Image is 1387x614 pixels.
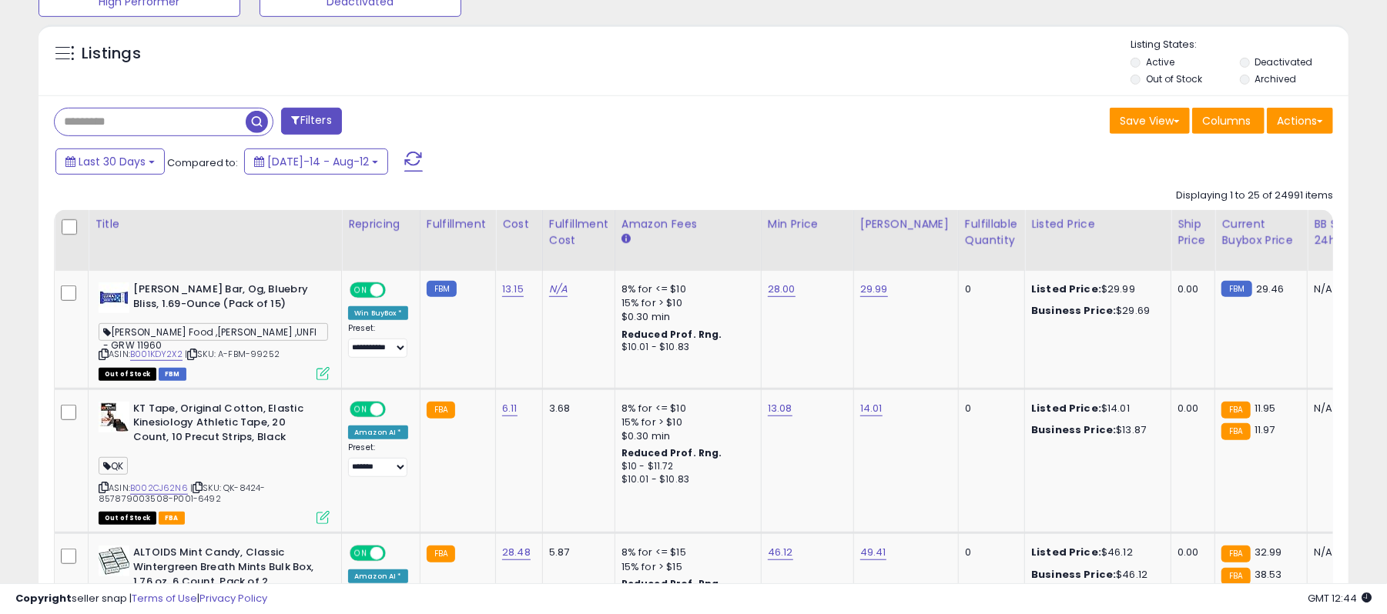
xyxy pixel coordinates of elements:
[427,281,457,297] small: FBM
[1031,402,1159,415] div: $14.01
[502,216,536,232] div: Cost
[1221,546,1250,562] small: FBA
[1178,402,1203,415] div: 0.00
[199,591,267,606] a: Privacy Policy
[1146,55,1174,68] label: Active
[1178,546,1203,559] div: 0.00
[384,547,408,560] span: OFF
[1221,402,1250,419] small: FBA
[1031,282,1159,296] div: $29.99
[348,442,408,477] div: Preset:
[621,415,749,429] div: 15% for > $10
[427,546,455,562] small: FBA
[1314,216,1370,249] div: BB Share 24h.
[768,401,792,416] a: 13.08
[965,216,1018,249] div: Fulfillable Quantity
[965,546,1013,559] div: 0
[621,216,755,232] div: Amazon Fees
[1255,401,1276,415] span: 11.95
[621,282,749,296] div: 8% for <= $10
[427,402,455,419] small: FBA
[502,545,531,560] a: 28.48
[549,216,608,249] div: Fulfillment Cost
[621,446,722,459] b: Reduced Prof. Rng.
[1202,113,1251,128] span: Columns
[159,368,186,381] span: FBM
[1255,422,1275,437] span: 11.97
[768,282,796,297] a: 28.00
[99,457,128,475] span: QK
[1221,568,1250,585] small: FBA
[1031,545,1101,559] b: Listed Price:
[621,341,749,354] div: $10.01 - $10.83
[99,323,328,341] span: [PERSON_NAME] Food ,[PERSON_NAME] ,UNFI - GRW 11960
[1267,108,1333,134] button: Actions
[965,402,1013,415] div: 0
[860,545,886,560] a: 49.41
[1031,422,1116,437] b: Business Price:
[351,284,370,297] span: ON
[1314,402,1365,415] div: N/A
[55,148,165,175] button: Last 30 Days
[15,591,72,606] strong: Copyright
[133,546,320,592] b: ALTOIDS Mint Candy, Classic Wintergreen Breath Mints Bulk Box, 1.76 oz, 6 Count, Pack of 2
[427,216,489,232] div: Fulfillment
[384,284,408,297] span: OFF
[1221,216,1301,249] div: Current Buybox Price
[15,592,267,606] div: seller snap | |
[621,546,749,559] div: 8% for <= $15
[1031,546,1159,559] div: $46.12
[965,282,1013,296] div: 0
[133,402,320,449] b: KT Tape, Original Cotton, Elastic Kinesiology Athletic Tape, 20 Count, 10 Precut Strips, Black
[1221,423,1250,440] small: FBA
[549,402,603,415] div: 3.68
[860,282,888,297] a: 29.99
[621,232,631,246] small: Amazon Fees.
[1031,303,1116,318] b: Business Price:
[502,282,524,297] a: 13.15
[159,512,185,525] span: FBA
[621,473,749,486] div: $10.01 - $10.83
[1308,591,1372,606] span: 2025-09-12 12:44 GMT
[99,368,156,381] span: All listings that are currently out of stock and unavailable for purchase on Amazon
[1255,545,1282,559] span: 32.99
[1256,282,1285,296] span: 29.46
[549,282,568,297] a: N/A
[621,296,749,310] div: 15% for > $10
[95,216,335,232] div: Title
[768,545,793,560] a: 46.12
[351,547,370,560] span: ON
[281,108,341,135] button: Filters
[502,401,518,416] a: 6.11
[348,323,408,358] div: Preset:
[860,401,883,416] a: 14.01
[267,154,369,169] span: [DATE]-14 - Aug-12
[1031,423,1159,437] div: $13.87
[1031,216,1164,232] div: Listed Price
[1031,401,1101,415] b: Listed Price:
[130,348,183,361] a: B001KDY2X2
[1255,567,1282,582] span: 38.53
[621,429,749,443] div: $0.30 min
[384,402,408,415] span: OFF
[621,402,749,415] div: 8% for <= $10
[132,591,197,606] a: Terms of Use
[621,560,749,574] div: 15% for > $15
[1255,55,1313,68] label: Deactivated
[621,310,749,324] div: $0.30 min
[99,546,129,576] img: 51BocZuP+IL._SL40_.jpg
[621,460,749,473] div: $10 - $11.72
[1314,282,1365,296] div: N/A
[348,306,408,320] div: Win BuyBox *
[1178,216,1208,249] div: Ship Price
[1221,281,1251,297] small: FBM
[1031,568,1159,582] div: $46.12
[1178,282,1203,296] div: 0.00
[99,282,330,379] div: ASIN:
[99,402,129,432] img: 41z8NEOs2qL._SL40_.jpg
[351,402,370,415] span: ON
[768,216,847,232] div: Min Price
[79,154,146,169] span: Last 30 Days
[167,155,238,170] span: Compared to:
[549,546,603,559] div: 5.87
